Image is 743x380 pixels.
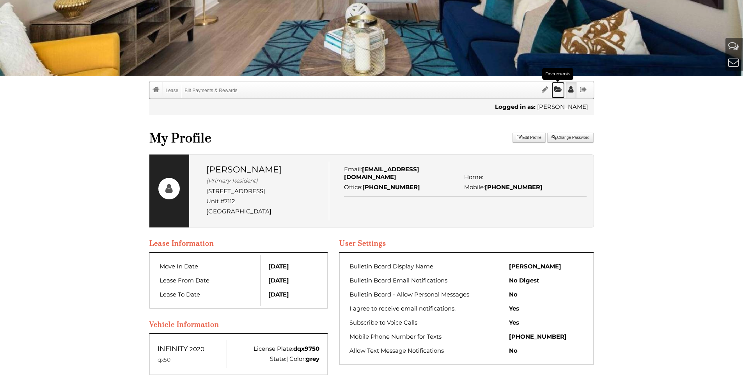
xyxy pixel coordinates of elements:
td: Bulletin Board Display Name [348,255,501,273]
b: Yes [509,305,519,312]
li: Home: [464,173,581,181]
a: Sign Documents [539,82,551,98]
div: Documents [542,68,573,80]
a: Bilt Payments & Rewards [182,82,240,98]
b: grey [306,355,319,362]
b: dqx9750 [293,345,319,352]
i: (Primary Resident) [206,177,258,184]
h3: Vehicle Information [149,320,328,329]
li: Unit #7112 [206,196,323,206]
small: qx50 [158,356,170,363]
td: I agree to receive email notifications. [348,302,501,316]
li: Office: [344,183,461,191]
span: [PERSON_NAME] [537,103,588,110]
i: Sign Out [580,86,587,93]
a: Profile [566,82,576,98]
b: [EMAIL_ADDRESS][DOMAIN_NAME] [344,165,419,181]
b: No Digest [509,277,539,284]
i: Documents [554,86,562,93]
b: [PHONE_NUMBER] [485,183,543,191]
b: Yes [509,319,519,326]
span: infinity [158,344,188,353]
h1: My Profile [149,131,290,147]
td: Bulletin Board - Allow Personal Messages [348,288,501,302]
li: [STREET_ADDRESS] [206,186,323,196]
li: Mobile: [464,183,581,191]
b: [PHONE_NUMBER] [509,333,567,340]
td: Allow Text Message Notifications [348,344,501,362]
td: Mobile Phone Number for Texts [348,330,501,344]
li: Email: [344,165,461,181]
b: [DATE] [268,277,289,284]
b: No [509,347,518,354]
i: Profile [568,86,574,93]
a: Sign Out [577,82,590,98]
div: License Plate: State: | Color: [227,340,319,368]
li: [GEOGRAPHIC_DATA] [206,206,323,217]
i: Home [153,86,160,93]
span: [PERSON_NAME] [206,164,282,175]
span: 2020 [190,345,204,353]
a: Home [150,82,162,98]
button: Change Password [547,133,594,143]
a: Documents [551,82,565,98]
b: No [509,291,518,298]
b: [DATE] [268,263,289,270]
b: [PERSON_NAME] [509,263,561,270]
td: Lease From Date [158,273,261,288]
h3: User Settings [339,239,594,248]
a: Help And Support [728,39,739,52]
td: Lease To Date [158,288,261,306]
a: Contact [728,56,739,69]
a: Lease [163,82,181,98]
b: [DATE] [268,291,289,298]
b: [PHONE_NUMBER] [362,183,420,191]
button: Edit Profile [512,133,546,143]
i: Sign Documents [542,86,548,93]
b: Logged in as: [495,103,536,110]
td: Move In Date [158,255,261,273]
h3: Lease Information [149,239,328,248]
td: Subscribe to Voice Calls [348,316,501,330]
td: Bulletin Board Email Notifications [348,273,501,288]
